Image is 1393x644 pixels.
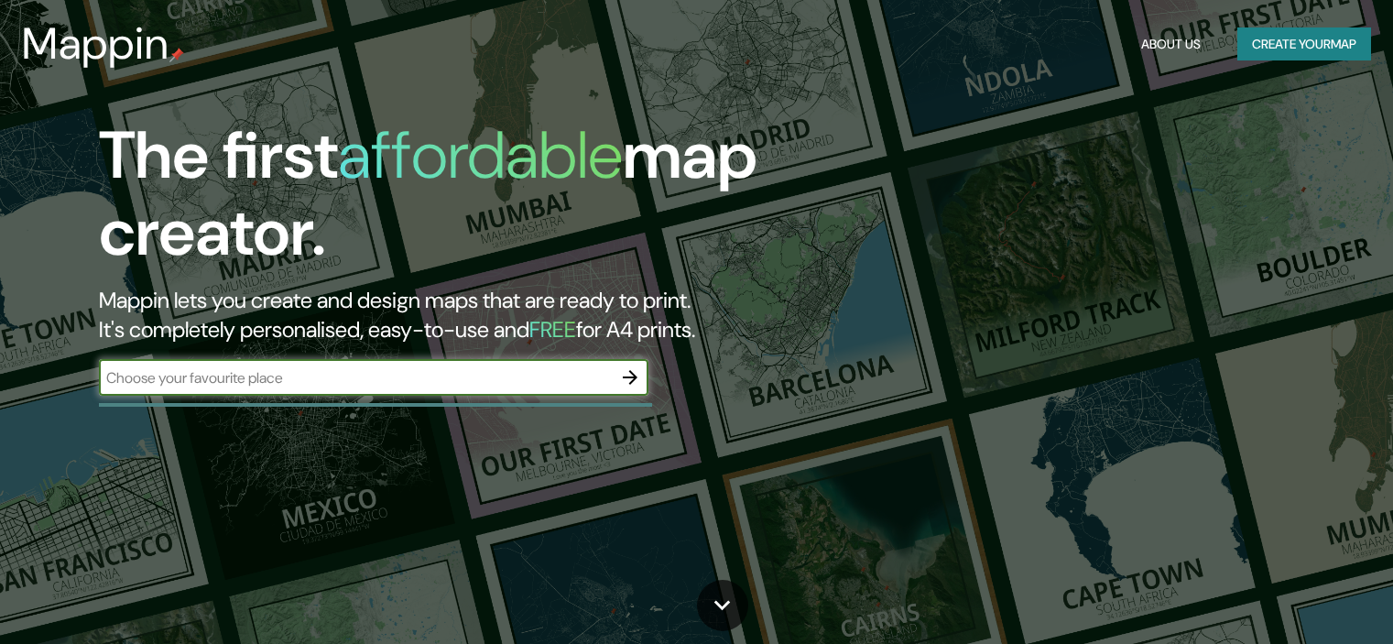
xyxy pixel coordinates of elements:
h1: The first map creator. [99,117,796,286]
button: Create yourmap [1237,27,1371,61]
h1: affordable [338,113,623,198]
h3: Mappin [22,18,169,70]
button: About Us [1134,27,1208,61]
img: mappin-pin [169,48,184,62]
h2: Mappin lets you create and design maps that are ready to print. It's completely personalised, eas... [99,286,796,344]
input: Choose your favourite place [99,367,612,388]
h5: FREE [529,315,576,344]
